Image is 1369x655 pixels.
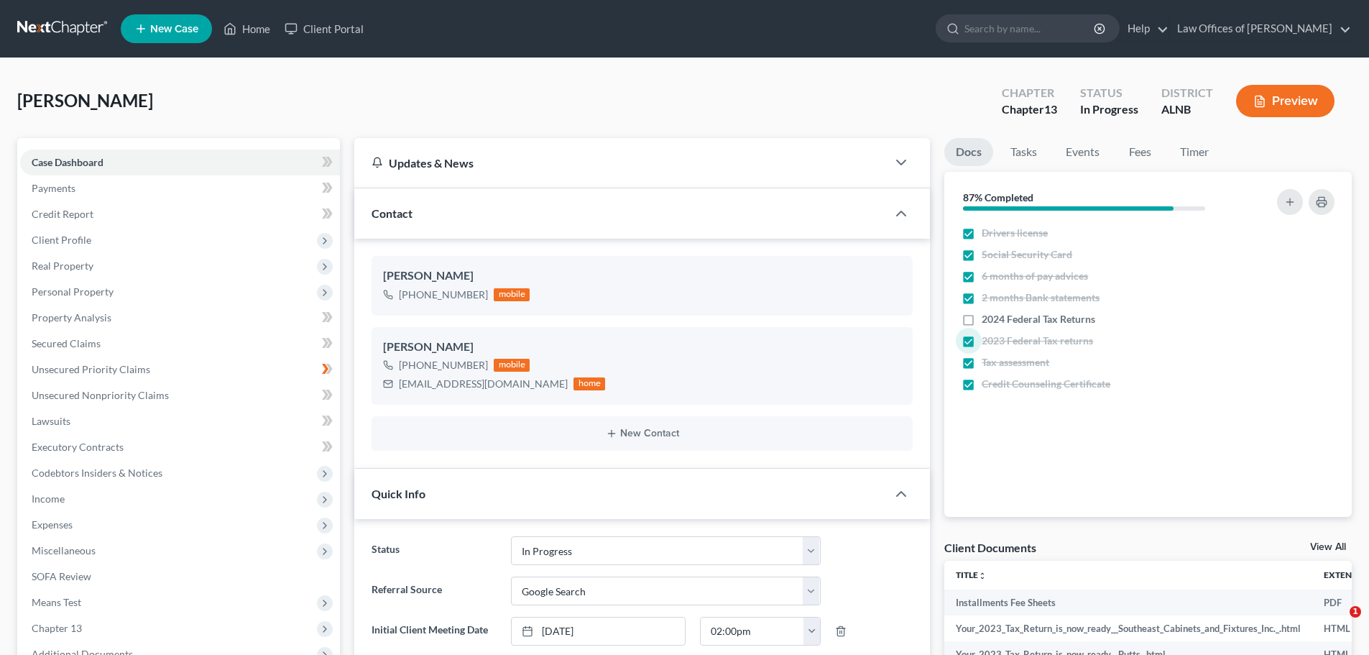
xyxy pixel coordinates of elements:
[20,331,340,357] a: Secured Claims
[17,90,153,111] span: [PERSON_NAME]
[1161,101,1213,118] div: ALNB
[32,622,82,634] span: Chapter 13
[32,415,70,427] span: Lawsuits
[1320,606,1355,641] iframe: Intercom live chat
[383,428,901,439] button: New Contact
[20,150,340,175] a: Case Dashboard
[32,156,103,168] span: Case Dashboard
[1350,606,1361,618] span: 1
[216,16,277,42] a: Home
[383,339,901,356] div: [PERSON_NAME]
[956,569,987,580] a: Titleunfold_more
[20,434,340,460] a: Executory Contracts
[982,334,1093,348] span: 2023 Federal Tax returns
[32,234,91,246] span: Client Profile
[277,16,371,42] a: Client Portal
[32,182,75,194] span: Payments
[1080,85,1138,101] div: Status
[372,487,425,500] span: Quick Info
[944,138,993,166] a: Docs
[944,590,1312,615] td: Installments Fee Sheets
[1002,101,1057,118] div: Chapter
[32,596,81,608] span: Means Test
[512,618,685,645] a: [DATE]
[982,247,1072,262] span: Social Security Card
[32,363,150,375] span: Unsecured Priority Claims
[20,564,340,590] a: SOFA Review
[964,15,1096,42] input: Search by name...
[982,312,1095,326] span: 2024 Federal Tax Returns
[1236,85,1335,117] button: Preview
[399,288,488,302] div: [PHONE_NUMBER]
[20,408,340,434] a: Lawsuits
[32,260,93,272] span: Real Property
[32,208,93,220] span: Credit Report
[32,518,73,531] span: Expenses
[944,540,1036,555] div: Client Documents
[999,138,1048,166] a: Tasks
[383,267,901,285] div: [PERSON_NAME]
[1054,138,1111,166] a: Events
[20,201,340,227] a: Credit Report
[1080,101,1138,118] div: In Progress
[1310,542,1346,552] a: View All
[372,155,870,170] div: Updates & News
[364,617,503,646] label: Initial Client Meeting Date
[32,570,91,582] span: SOFA Review
[1169,138,1220,166] a: Timer
[32,544,96,556] span: Miscellaneous
[399,358,488,372] div: [PHONE_NUMBER]
[1044,102,1057,116] span: 13
[963,191,1033,203] strong: 87% Completed
[1170,16,1351,42] a: Law Offices of [PERSON_NAME]
[20,305,340,331] a: Property Analysis
[32,337,101,349] span: Secured Claims
[982,269,1088,283] span: 6 months of pay advices
[32,389,169,401] span: Unsecured Nonpriority Claims
[364,577,503,605] label: Referral Source
[1117,138,1163,166] a: Fees
[1161,85,1213,101] div: District
[982,377,1110,391] span: Credit Counseling Certificate
[32,441,124,453] span: Executory Contracts
[982,355,1049,370] span: Tax assessment
[1002,85,1057,101] div: Chapter
[494,288,530,301] div: mobile
[32,285,114,298] span: Personal Property
[150,24,198,35] span: New Case
[982,226,1048,240] span: Drivers license
[20,383,340,408] a: Unsecured Nonpriority Claims
[701,618,804,645] input: -- : --
[573,377,605,390] div: home
[20,357,340,383] a: Unsecured Priority Claims
[399,377,568,391] div: [EMAIL_ADDRESS][DOMAIN_NAME]
[982,290,1100,305] span: 2 months Bank statements
[364,536,503,565] label: Status
[372,206,412,220] span: Contact
[944,615,1312,641] td: Your_2023_Tax_Return_is_now_ready__Southeast_Cabinets_and_Fixtures_Inc._.html
[494,359,530,372] div: mobile
[32,467,162,479] span: Codebtors Insiders & Notices
[978,572,987,580] i: unfold_more
[32,493,65,505] span: Income
[20,175,340,201] a: Payments
[1120,16,1169,42] a: Help
[32,311,111,324] span: Property Analysis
